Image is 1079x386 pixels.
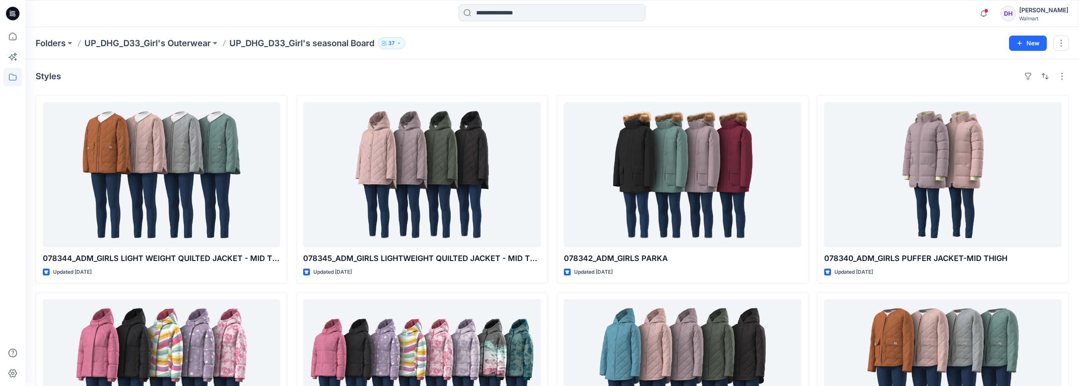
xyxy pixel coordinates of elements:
div: Walmart [1019,15,1068,22]
p: 37 [388,39,395,48]
p: 078342_ADM_GIRLS PARKA [564,253,801,264]
a: 078340_ADM_GIRLS PUFFER JACKET-MID THIGH [824,102,1062,247]
p: Updated [DATE] [313,268,352,277]
p: 078345_ADM_GIRLS LIGHTWEIGHT QUILTED JACKET - MID THIGH (With [PERSON_NAME]) [303,253,541,264]
p: UP_DHG_D33_Girl's seasonal Board [229,37,374,49]
a: Folders [36,37,66,49]
p: Updated [DATE] [53,268,92,277]
p: Updated [DATE] [574,268,613,277]
p: Updated [DATE] [834,268,873,277]
h4: Styles [36,71,61,81]
a: 078344_ADM_GIRLS LIGHT WEIGHT QUILTED JACKET - MID THIGH (No Hood) [43,102,280,247]
div: [PERSON_NAME] [1019,5,1068,15]
div: DH [1001,6,1016,21]
a: UP_DHG_D33_Girl's Outerwear [84,37,211,49]
p: 078344_ADM_GIRLS LIGHT WEIGHT QUILTED JACKET - MID THIGH (No Hood) [43,253,280,264]
a: 078345_ADM_GIRLS LIGHTWEIGHT QUILTED JACKET - MID THIGH (With Hood) [303,102,541,247]
button: 37 [378,37,405,49]
p: 078340_ADM_GIRLS PUFFER JACKET-MID THIGH [824,253,1062,264]
button: New [1009,36,1047,51]
a: 078342_ADM_GIRLS PARKA [564,102,801,247]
